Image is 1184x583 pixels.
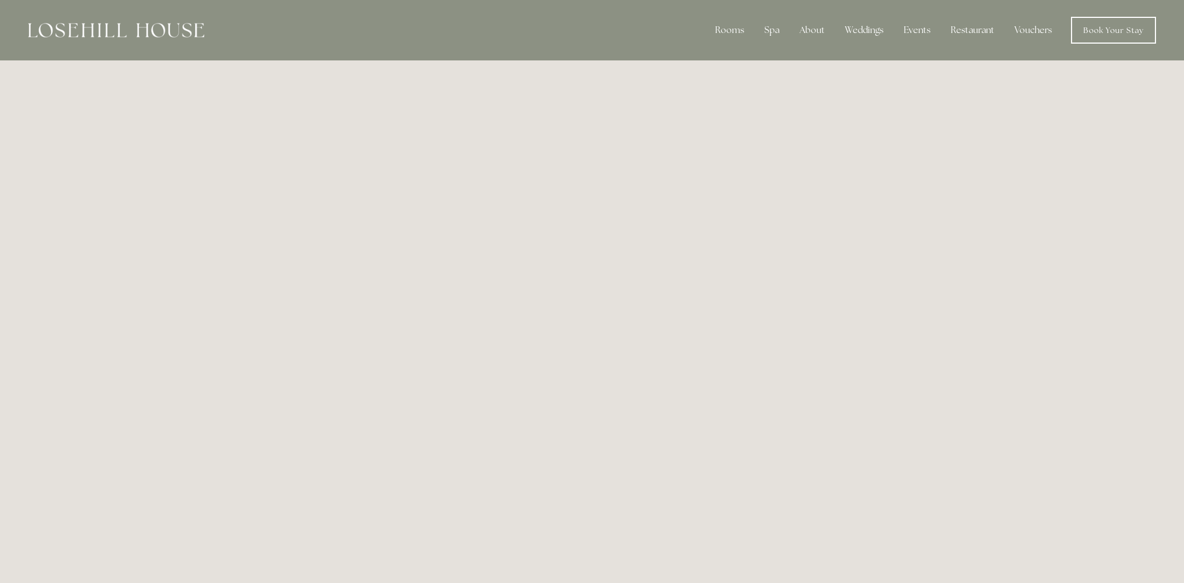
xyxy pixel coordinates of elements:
[1006,19,1061,41] a: Vouchers
[755,19,788,41] div: Spa
[791,19,834,41] div: About
[836,19,892,41] div: Weddings
[28,23,204,37] img: Losehill House
[895,19,939,41] div: Events
[706,19,753,41] div: Rooms
[942,19,1003,41] div: Restaurant
[1071,17,1156,44] a: Book Your Stay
